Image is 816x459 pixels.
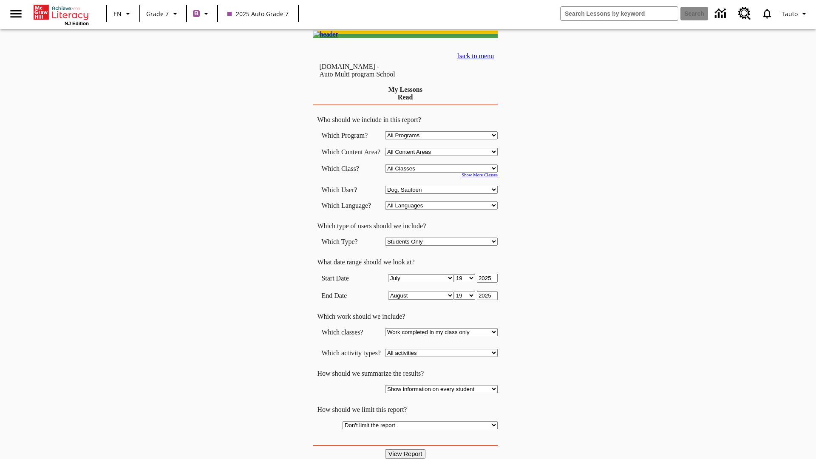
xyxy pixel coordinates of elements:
[462,173,498,177] a: Show More Classes
[143,6,184,21] button: Grade: Grade 7, Select a grade
[321,164,381,173] td: Which Class?
[321,349,381,357] td: Which activity types?
[561,7,678,20] input: search field
[733,2,756,25] a: Resource Center, Will open in new tab
[778,6,813,21] button: Profile/Settings
[313,31,338,38] img: header
[321,131,381,139] td: Which Program?
[756,3,778,25] a: Notifications
[3,1,28,26] button: Open side menu
[457,52,494,59] a: back to menu
[65,21,89,26] span: NJ Edition
[313,313,498,320] td: Which work should we include?
[385,449,426,459] input: View Report
[313,370,498,377] td: How should we summarize the results?
[388,86,422,101] a: My Lessons Read
[319,71,395,78] nobr: Auto Multi program School
[194,8,198,19] span: B
[313,258,498,266] td: What date range should we look at?
[227,9,289,18] span: 2025 Auto Grade 7
[313,222,498,230] td: Which type of users should we include?
[321,328,381,336] td: Which classes?
[321,148,380,156] nobr: Which Content Area?
[319,63,427,78] td: [DOMAIN_NAME] -
[313,116,498,124] td: Who should we include in this report?
[190,6,215,21] button: Boost Class color is purple. Change class color
[321,274,381,283] td: Start Date
[782,9,798,18] span: Tauto
[146,9,169,18] span: Grade 7
[313,406,498,414] td: How should we limit this report?
[321,238,381,246] td: Which Type?
[110,6,137,21] button: Language: EN, Select a language
[321,186,381,194] td: Which User?
[34,3,89,26] div: Home
[710,2,733,25] a: Data Center
[321,201,381,210] td: Which Language?
[321,291,381,300] td: End Date
[113,9,122,18] span: EN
